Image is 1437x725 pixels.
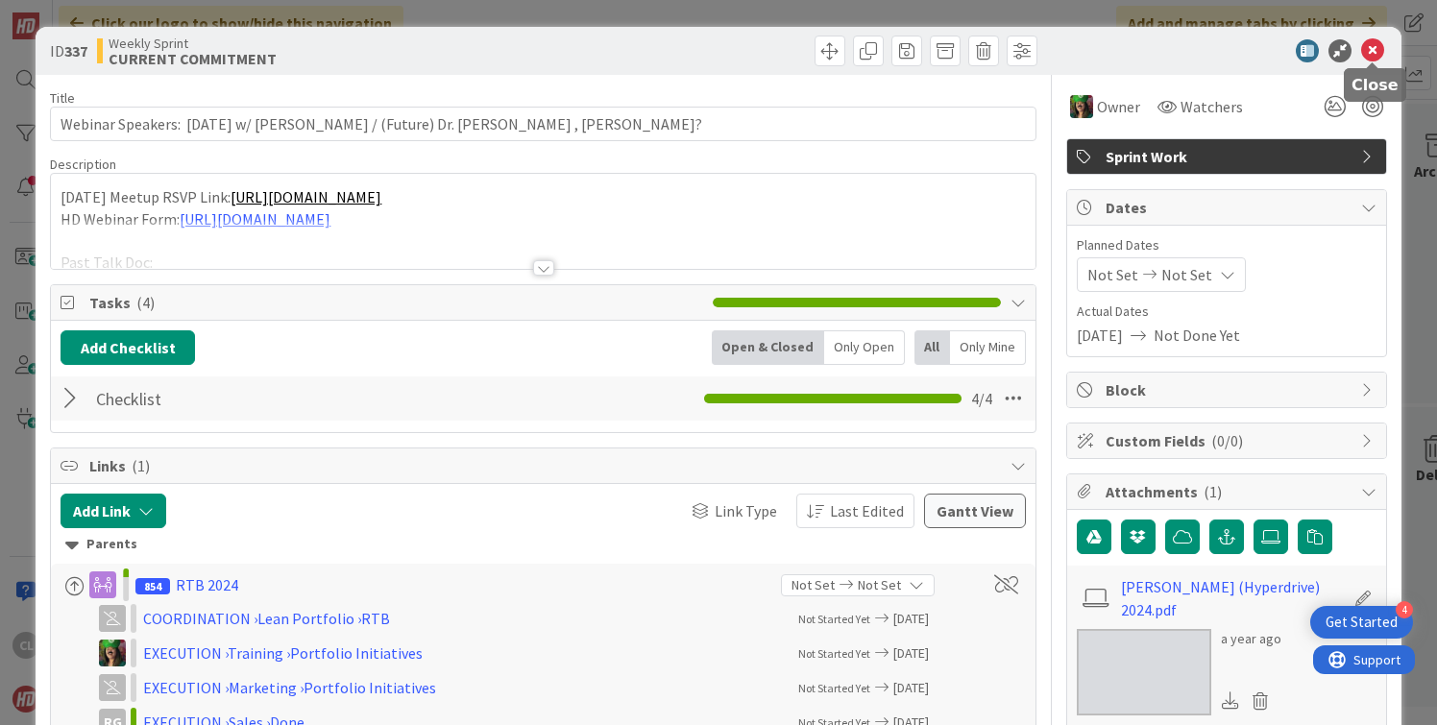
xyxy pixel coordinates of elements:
[1221,689,1242,713] div: Download
[176,573,238,596] div: RTB 2024
[893,643,978,664] span: [DATE]
[893,609,978,629] span: [DATE]
[1310,606,1413,639] div: Open Get Started checklist, remaining modules: 4
[914,330,950,365] div: All
[61,208,1025,230] p: HD Webinar Form:
[132,456,150,475] span: ( 1 )
[89,454,1000,477] span: Links
[1106,145,1352,168] span: Sprint Work
[792,575,835,595] span: Not Set
[64,41,87,60] b: 337
[109,51,277,66] b: CURRENT COMMITMENT
[1097,95,1140,118] span: Owner
[50,89,75,107] label: Title
[50,39,87,62] span: ID
[715,499,777,522] span: Link Type
[924,494,1026,528] button: Gantt View
[1106,480,1352,503] span: Attachments
[1211,431,1243,450] span: ( 0/0 )
[1221,629,1281,649] div: a year ago
[1077,324,1123,347] span: [DATE]
[136,293,155,312] span: ( 4 )
[1106,429,1352,452] span: Custom Fields
[231,187,381,206] a: [URL][DOMAIN_NAME]
[830,499,904,522] span: Last Edited
[143,641,643,665] div: EXECUTION › Training › Portfolio Initiatives
[893,678,978,698] span: [DATE]
[1154,324,1240,347] span: Not Done Yet
[109,36,277,51] span: Weekly Sprint
[1121,575,1344,621] a: [PERSON_NAME] (Hyperdrive) 2024.pdf
[99,640,126,666] img: SL
[1087,263,1138,286] span: Not Set
[61,186,1025,208] p: [DATE] Meetup RSVP Link:
[135,578,170,594] span: 854
[1204,482,1222,501] span: ( 1 )
[143,607,643,630] div: COORDINATION › Lean Portfolio › RTB
[950,330,1026,365] div: Only Mine
[89,291,702,314] span: Tasks
[40,3,87,26] span: Support
[1070,95,1093,118] img: SL
[824,330,905,365] div: Only Open
[61,494,166,528] button: Add Link
[858,575,901,595] span: Not Set
[1161,263,1212,286] span: Not Set
[1077,302,1376,322] span: Actual Dates
[798,681,870,695] span: Not Started Yet
[798,646,870,661] span: Not Started Yet
[798,612,870,626] span: Not Started Yet
[50,156,116,173] span: Description
[1396,601,1413,618] div: 4
[50,107,1035,141] input: type card name here...
[796,494,914,528] button: Last Edited
[61,330,195,365] button: Add Checklist
[1181,95,1243,118] span: Watchers
[1106,378,1352,401] span: Block
[971,387,992,410] span: 4 / 4
[1326,613,1398,632] div: Get Started
[65,534,1020,555] div: Parents
[712,330,824,365] div: Open & Closed
[143,676,643,699] div: EXECUTION › Marketing › Portfolio Initiatives
[89,381,508,416] input: Add Checklist...
[1106,196,1352,219] span: Dates
[1352,76,1399,94] h5: Close
[1077,235,1376,255] span: Planned Dates
[180,209,330,229] a: [URL][DOMAIN_NAME]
